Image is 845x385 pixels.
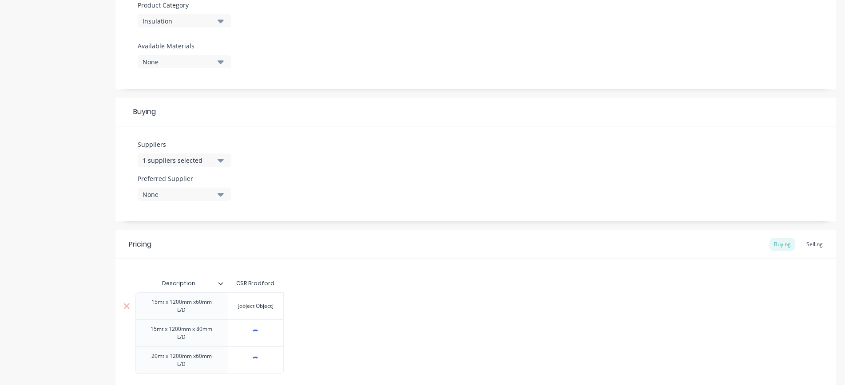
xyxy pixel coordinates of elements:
button: Insulation [138,14,231,27]
div: Selling [802,238,827,251]
div: Insulation [143,16,214,26]
label: Suppliers [138,140,231,149]
label: Available Materials [138,41,231,51]
button: 1 suppliers selected [138,153,231,167]
button: None [138,55,231,68]
div: Pricing [129,239,151,250]
button: None [138,188,231,201]
div: 15mt x 1200mm x60mm L/D [135,292,284,319]
div: Description [135,272,222,295]
div: 20mt x 1200mm x60mm L/D [135,346,284,374]
div: 1 suppliers selected [143,156,214,165]
div: Buying [770,238,795,251]
label: Product Category [138,0,226,10]
div: 20mt x 1200mm x60mm L/D [139,350,223,370]
div: None [143,57,214,67]
div: CSR Bradford [236,279,274,287]
div: Description [135,275,227,292]
div: 15mt x 1200mm x 80mm L/D [135,319,284,346]
input: ? [227,302,283,310]
div: None [143,190,214,199]
div: Buying [115,98,836,126]
div: 15mt x 1200mm x60mm L/D [139,296,223,316]
div: 15mt x 1200mm x 80mm L/D [139,323,223,343]
label: Preferred Supplier [138,174,231,183]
